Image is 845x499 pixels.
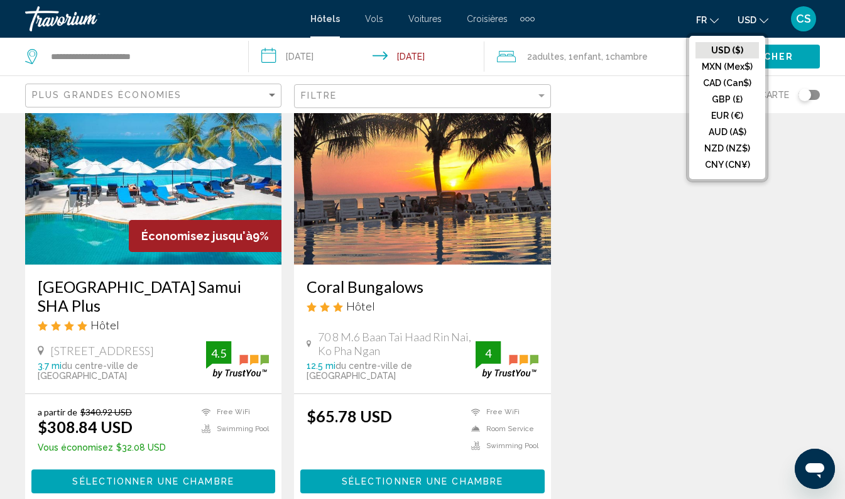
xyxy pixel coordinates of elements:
span: a partir de [38,407,77,417]
img: trustyou-badge.svg [476,341,538,378]
button: Travelers: 2 adults, 1 child [484,38,708,75]
div: 3 star Hotel [307,299,538,313]
a: Sélectionner une chambre [300,473,544,486]
a: Croisières [467,14,508,24]
a: Voitures [408,14,442,24]
button: MXN (Mex$) [695,58,759,75]
span: 3.7 mi [38,361,62,371]
img: Hotel image [294,63,550,265]
span: Filtre [301,90,337,101]
span: Plus grandes économies [32,90,182,100]
ins: $308.84 USD [38,417,133,436]
a: Coral Bungalows [307,277,538,296]
li: Free WiFi [465,407,538,417]
button: CNY (CN¥) [695,156,759,173]
li: Free WiFi [195,407,269,417]
span: Hôtel [90,318,119,332]
span: , 1 [564,48,601,65]
span: Enfant [573,52,601,62]
span: du centre-ville de [GEOGRAPHIC_DATA] [307,361,412,381]
span: 2 [527,48,564,65]
div: 4 star Hotel [38,318,269,332]
span: Hôtel [346,299,375,313]
span: Sélectionner une chambre [72,477,234,487]
button: User Menu [787,6,820,32]
button: Change language [696,11,719,29]
a: Hôtels [310,14,340,24]
button: Filter [294,84,550,109]
li: Swimming Pool [195,424,269,434]
span: Chambre [610,52,648,62]
button: Sélectionner une chambre [31,469,275,493]
button: GBP (£) [695,91,759,107]
span: 70 8 M.6 Baan Tai Haad Rin Nai, Ko Pha Ngan [318,330,476,358]
li: Room Service [465,424,538,434]
button: Sélectionner une chambre [300,469,544,493]
button: Toggle map [789,89,820,101]
button: Change currency [738,11,768,29]
button: CAD (Can$) [695,75,759,91]
span: 12.5 mi [307,361,335,371]
button: EUR (€) [695,107,759,124]
del: $340.92 USD [80,407,132,417]
span: , 1 [601,48,648,65]
button: USD ($) [695,42,759,58]
span: Carte [760,86,789,104]
a: Sélectionner une chambre [31,473,275,486]
div: 4 [476,346,501,361]
span: du centre-ville de [GEOGRAPHIC_DATA] [38,361,138,381]
button: Check-in date: Dec 19, 2025 Check-out date: Dec 22, 2025 [249,38,485,75]
img: trustyou-badge.svg [206,341,269,378]
span: [STREET_ADDRESS] [50,344,154,358]
span: Adultes [532,52,564,62]
mat-select: Sort by [32,90,278,101]
span: Économisez jusqu'à [141,229,253,243]
span: USD [738,15,756,25]
span: Sélectionner une chambre [342,477,503,487]
a: Vols [365,14,383,24]
li: Swimming Pool [465,441,538,451]
iframe: Button to launch messaging window [795,449,835,489]
div: 9% [129,220,281,252]
button: NZD (NZ$) [695,140,759,156]
span: Vous économisez [38,442,113,452]
div: 4.5 [206,346,231,361]
ins: $65.78 USD [307,407,392,425]
a: [GEOGRAPHIC_DATA] Samui SHA Plus [38,277,269,315]
span: fr [696,15,707,25]
a: Travorium [25,6,298,31]
span: CS [796,13,811,25]
p: $32.08 USD [38,442,166,452]
img: Hotel image [25,63,281,265]
button: Extra navigation items [520,9,535,29]
button: AUD (A$) [695,124,759,140]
